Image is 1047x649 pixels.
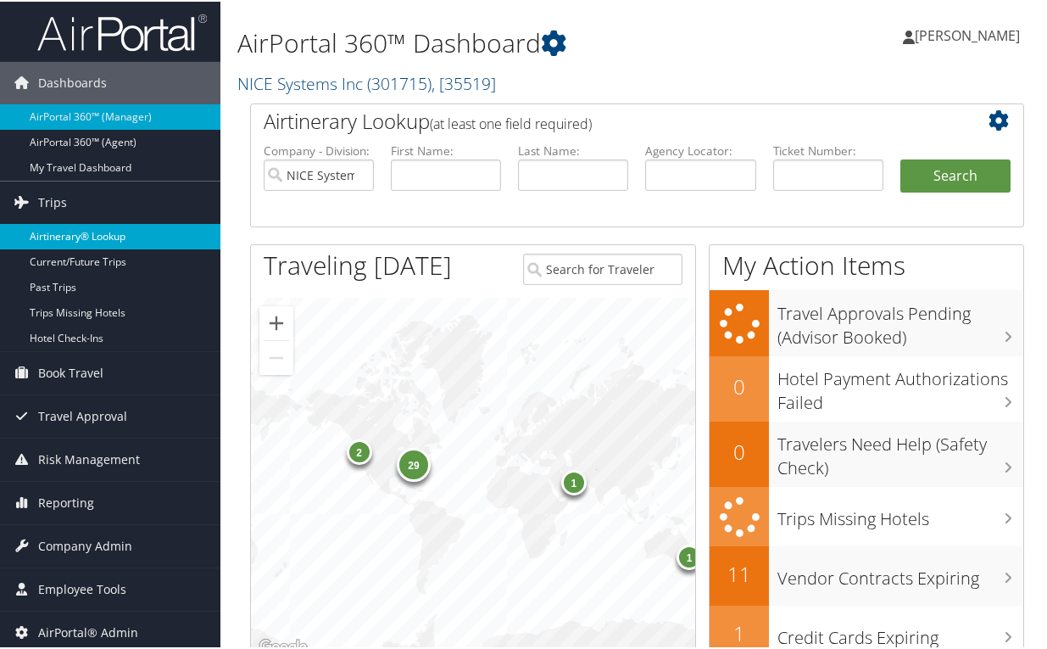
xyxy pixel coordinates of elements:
[645,141,755,158] label: Agency Locator:
[710,485,1023,545] a: Trips Missing Hotels
[237,24,771,59] h1: AirPortal 360™ Dashboard
[432,70,496,93] span: , [ 35519 ]
[38,180,67,222] span: Trips
[38,350,103,393] span: Book Travel
[347,438,372,463] div: 2
[38,394,127,436] span: Travel Approval
[710,355,1023,420] a: 0Hotel Payment Authorizations Failed
[777,616,1023,648] h3: Credit Cards Expiring
[773,141,883,158] label: Ticket Number:
[710,545,1023,604] a: 11Vendor Contracts Expiring
[259,339,293,373] button: Zoom out
[259,305,293,338] button: Zoom in
[38,60,107,103] span: Dashboards
[264,141,374,158] label: Company - Division:
[38,567,126,609] span: Employee Tools
[915,25,1020,43] span: [PERSON_NAME]
[38,437,140,479] span: Risk Management
[710,420,1023,485] a: 0Travelers Need Help (Safety Check)
[710,558,769,587] h2: 11
[903,8,1037,59] a: [PERSON_NAME]
[523,252,682,283] input: Search for Traveler
[710,618,769,646] h2: 1
[430,113,592,131] span: (at least one field required)
[900,158,1011,192] button: Search
[237,70,496,93] a: NICE Systems Inc
[777,357,1023,413] h3: Hotel Payment Authorizations Failed
[264,105,946,134] h2: Airtinerary Lookup
[367,70,432,93] span: ( 301715 )
[518,141,628,158] label: Last Name:
[777,422,1023,478] h3: Travelers Need Help (Safety Check)
[710,371,769,400] h2: 0
[561,468,587,494] div: 1
[397,446,431,480] div: 29
[710,288,1023,354] a: Travel Approvals Pending (Advisor Booked)
[777,292,1023,348] h3: Travel Approvals Pending (Advisor Booked)
[37,11,207,51] img: airportal-logo.png
[710,436,769,465] h2: 0
[677,543,702,568] div: 1
[710,246,1023,282] h1: My Action Items
[38,480,94,523] span: Reporting
[777,497,1023,529] h3: Trips Missing Hotels
[38,523,132,566] span: Company Admin
[264,246,452,282] h1: Traveling [DATE]
[391,141,501,158] label: First Name:
[777,557,1023,589] h3: Vendor Contracts Expiring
